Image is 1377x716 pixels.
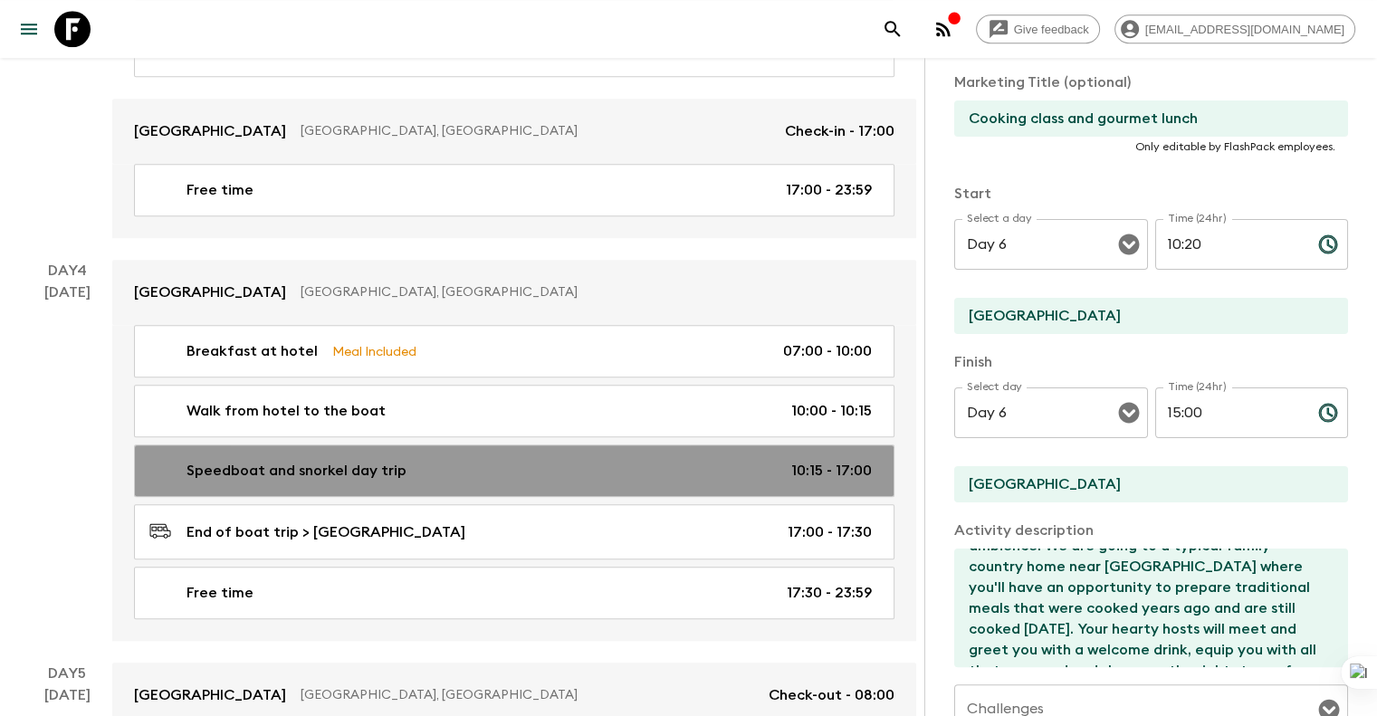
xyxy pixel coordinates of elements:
[769,684,894,706] p: Check-out - 08:00
[1168,211,1227,226] label: Time (24hr)
[134,567,894,619] a: Free time17:30 - 23:59
[954,549,1334,667] textarea: An exclusive gourmet experience for all foodies. Our mission in cooking is quite simple – fresh, ...
[134,684,286,706] p: [GEOGRAPHIC_DATA]
[967,139,1335,154] p: Only editable by FlashPack employees.
[186,340,318,362] p: Breakfast at hotel
[954,72,1348,93] p: Marketing Title (optional)
[22,663,112,684] p: Day 5
[332,341,416,361] p: Meal Included
[1116,400,1142,425] button: Open
[787,582,872,604] p: 17:30 - 23:59
[1310,395,1346,431] button: Choose time, selected time is 3:00 PM
[134,164,894,216] a: Free time17:00 - 23:59
[301,122,770,140] p: [GEOGRAPHIC_DATA], [GEOGRAPHIC_DATA]
[134,444,894,497] a: Speedboat and snorkel day trip10:15 - 17:00
[134,325,894,377] a: Breakfast at hotelMeal Included07:00 - 10:00
[1310,226,1346,263] button: Choose time, selected time is 10:20 AM
[22,260,112,282] p: Day 4
[791,400,872,422] p: 10:00 - 10:15
[301,283,880,301] p: [GEOGRAPHIC_DATA], [GEOGRAPHIC_DATA]
[134,282,286,303] p: [GEOGRAPHIC_DATA]
[11,11,47,47] button: menu
[954,466,1334,502] input: End Location (leave blank if same as Start)
[791,460,872,482] p: 10:15 - 17:00
[112,99,916,164] a: [GEOGRAPHIC_DATA][GEOGRAPHIC_DATA], [GEOGRAPHIC_DATA]Check-in - 17:00
[1004,23,1099,36] span: Give feedback
[875,11,911,47] button: search adventures
[788,521,872,543] p: 17:00 - 17:30
[1155,219,1304,270] input: hh:mm
[967,379,1022,395] label: Select day
[112,260,916,325] a: [GEOGRAPHIC_DATA][GEOGRAPHIC_DATA], [GEOGRAPHIC_DATA]
[1135,23,1354,36] span: [EMAIL_ADDRESS][DOMAIN_NAME]
[301,686,754,704] p: [GEOGRAPHIC_DATA], [GEOGRAPHIC_DATA]
[783,340,872,362] p: 07:00 - 10:00
[186,400,386,422] p: Walk from hotel to the boat
[954,298,1334,334] input: Start Location
[954,351,1348,373] p: Finish
[1114,14,1355,43] div: [EMAIL_ADDRESS][DOMAIN_NAME]
[954,183,1348,205] p: Start
[954,100,1334,137] input: If necessary, use this field to override activity title
[1116,232,1142,257] button: Open
[134,385,894,437] a: Walk from hotel to the boat10:00 - 10:15
[134,120,286,142] p: [GEOGRAPHIC_DATA]
[967,211,1031,226] label: Select a day
[44,282,91,641] div: [DATE]
[954,520,1348,541] p: Activity description
[186,460,406,482] p: Speedboat and snorkel day trip
[1155,387,1304,438] input: hh:mm
[186,521,465,543] p: End of boat trip > [GEOGRAPHIC_DATA]
[976,14,1100,43] a: Give feedback
[1168,379,1227,395] label: Time (24hr)
[186,582,253,604] p: Free time
[134,504,894,559] a: End of boat trip > [GEOGRAPHIC_DATA]17:00 - 17:30
[785,120,894,142] p: Check-in - 17:00
[786,179,872,201] p: 17:00 - 23:59
[186,179,253,201] p: Free time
